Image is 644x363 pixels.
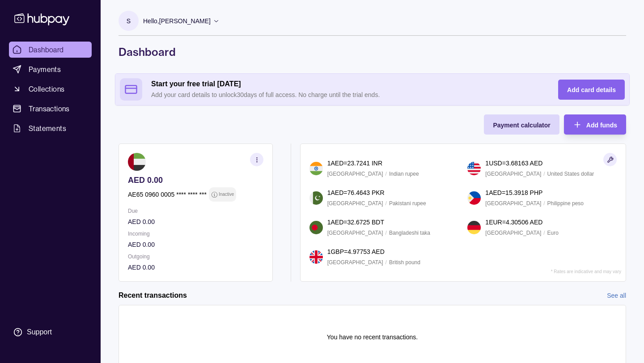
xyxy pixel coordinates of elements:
img: us [467,162,481,175]
img: ph [467,191,481,205]
p: You have no recent transactions. [327,332,418,342]
a: Support [9,323,92,342]
span: Add card details [567,86,616,93]
button: Add card details [558,80,625,100]
p: [GEOGRAPHIC_DATA] [485,169,541,179]
span: Add funds [586,122,617,129]
a: Dashboard [9,42,92,58]
p: 1 AED = 76.4643 PKR [327,188,385,198]
h2: Recent transactions [119,291,187,300]
p: Pakistani rupee [389,198,426,208]
p: 1 AED = 15.3918 PHP [485,188,542,198]
p: AED 0.00 [128,262,263,272]
p: Outgoing [128,252,263,262]
a: Statements [9,120,92,136]
span: Statements [29,123,66,134]
p: [GEOGRAPHIC_DATA] [327,257,383,267]
span: Payments [29,64,61,75]
p: Incoming [128,229,263,239]
p: Philippine peso [547,198,584,208]
button: Add funds [564,114,626,135]
p: [GEOGRAPHIC_DATA] [485,228,541,238]
p: 1 EUR = 4.30506 AED [485,217,542,227]
p: / [386,169,387,179]
button: Payment calculator [484,114,559,135]
p: / [543,228,545,238]
a: Payments [9,61,92,77]
p: British pound [389,257,420,267]
a: Transactions [9,101,92,117]
p: / [386,198,387,208]
p: Bangladeshi taka [389,228,430,238]
p: Indian rupee [389,169,419,179]
img: pk [309,191,323,205]
p: [GEOGRAPHIC_DATA] [327,169,383,179]
p: / [386,257,387,267]
p: * Rates are indicative and may vary [551,269,621,274]
p: Add your card details to unlock 30 days of full access. No charge until the trial ends. [151,90,540,100]
div: Support [27,327,52,337]
a: See all [607,291,626,300]
p: 1 AED = 32.6725 BDT [327,217,384,227]
p: AED 0.00 [128,175,263,185]
a: Collections [9,81,92,97]
p: United States dollar [547,169,594,179]
p: 1 AED = 23.7241 INR [327,158,382,168]
p: [GEOGRAPHIC_DATA] [485,198,541,208]
p: 1 USD = 3.68163 AED [485,158,542,168]
img: in [309,162,323,175]
p: AED 0.00 [128,240,263,249]
img: gb [309,250,323,264]
img: de [467,221,481,234]
p: / [543,169,545,179]
span: Dashboard [29,44,64,55]
p: / [543,198,545,208]
h2: Start your free trial [DATE] [151,79,540,89]
img: bd [309,221,323,234]
span: Transactions [29,103,70,114]
p: Hello, [PERSON_NAME] [143,16,211,26]
img: ae [128,153,146,171]
span: Payment calculator [493,122,550,129]
p: 1 GBP = 4.97753 AED [327,247,385,257]
p: Euro [547,228,559,238]
span: Collections [29,84,64,94]
p: [GEOGRAPHIC_DATA] [327,228,383,238]
p: Inactive [219,190,234,199]
p: [GEOGRAPHIC_DATA] [327,198,383,208]
p: Due [128,206,263,216]
p: / [386,228,387,238]
h1: Dashboard [119,45,626,59]
p: S [127,16,131,26]
p: AED 0.00 [128,217,263,227]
